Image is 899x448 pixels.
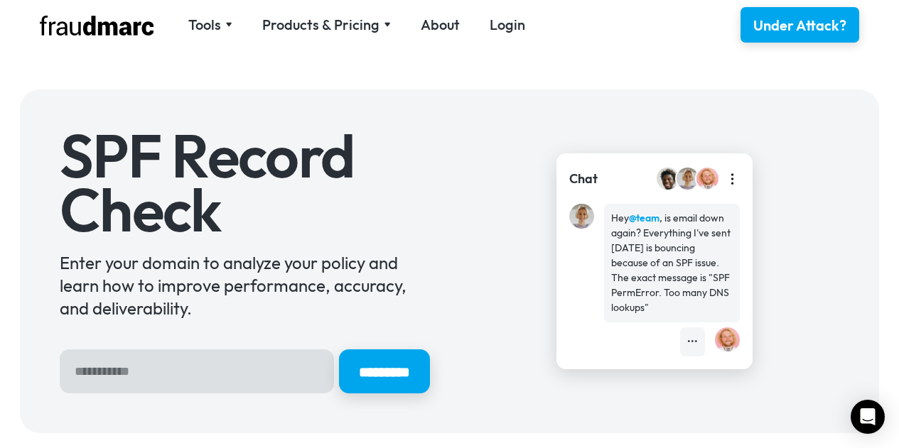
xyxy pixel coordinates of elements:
[753,16,846,35] div: Under Attack?
[741,7,859,43] a: Under Attack?
[851,400,885,434] div: Open Intercom Messenger
[490,15,525,35] a: Login
[421,15,460,35] a: About
[188,15,232,35] div: Tools
[687,334,698,349] div: •••
[60,251,430,319] div: Enter your domain to analyze your policy and learn how to improve performance, accuracy, and deli...
[60,129,430,236] h1: SPF Record Check
[569,170,598,188] div: Chat
[262,15,391,35] div: Products & Pricing
[60,349,430,393] form: Hero Sign Up Form
[188,15,221,35] div: Tools
[611,211,733,315] div: Hey , is email down again? Everything I've sent [DATE] is bouncing because of an SPF issue. The e...
[262,15,379,35] div: Products & Pricing
[629,212,660,224] strong: @team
